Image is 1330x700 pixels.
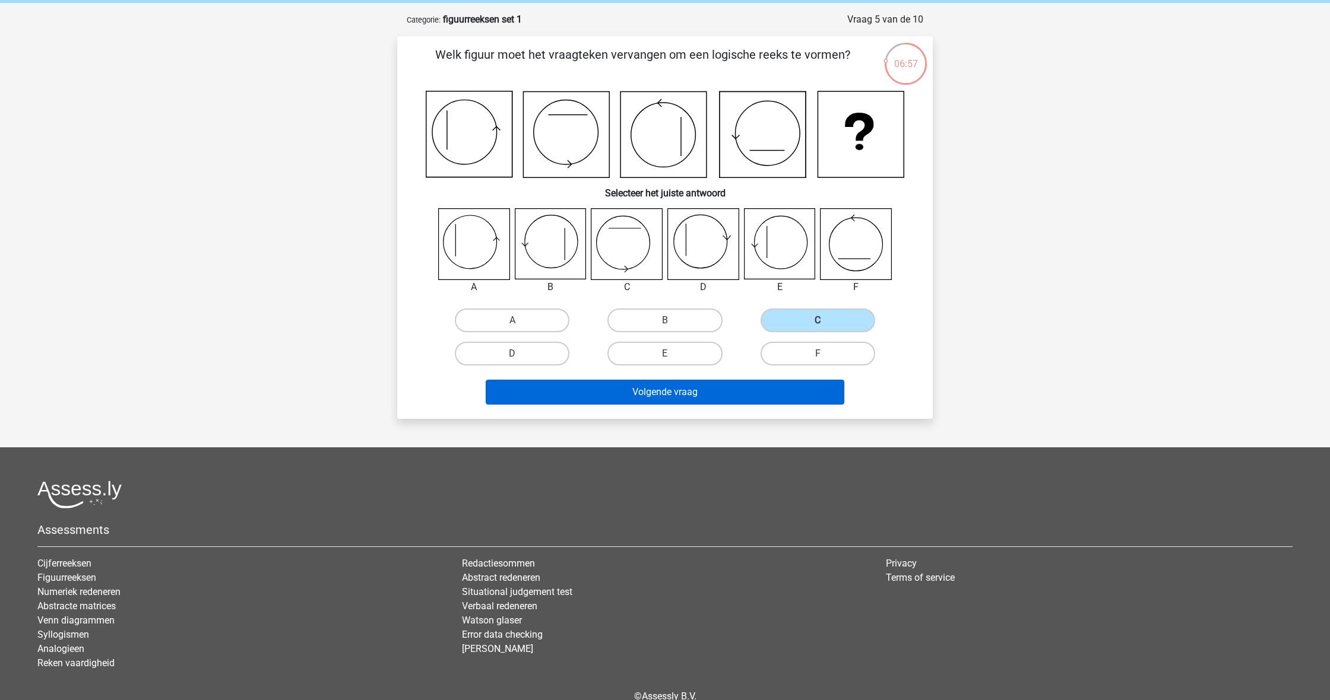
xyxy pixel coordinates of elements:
[37,572,96,583] a: Figuurreeksen
[761,308,875,332] label: C
[407,15,441,24] small: Categorie:
[883,42,928,71] div: 06:57
[847,12,923,27] div: Vraag 5 van de 10
[416,178,914,199] h6: Selecteer het juiste antwoord
[455,308,569,332] label: A
[455,342,569,365] label: D
[37,481,122,508] img: Assessly logo
[37,558,91,569] a: Cijferreeksen
[37,523,1293,537] h5: Assessments
[37,643,84,654] a: Analogieen
[735,280,825,294] div: E
[886,558,917,569] a: Privacy
[658,280,748,294] div: D
[416,46,869,81] p: Welk figuur moet het vraagteken vervangen om een logische reeks te vormen?
[429,280,519,294] div: A
[462,572,540,583] a: Abstract redeneren
[37,586,121,597] a: Numeriek redeneren
[37,600,116,612] a: Abstracte matrices
[811,280,901,294] div: F
[462,615,522,626] a: Watson glaser
[37,629,89,640] a: Syllogismen
[462,600,537,612] a: Verbaal redeneren
[462,629,543,640] a: Error data checking
[761,342,875,365] label: F
[486,380,845,405] button: Volgende vraag
[37,615,115,626] a: Venn diagrammen
[462,558,535,569] a: Redactiesommen
[886,572,955,583] a: Terms of service
[582,280,672,294] div: C
[37,657,115,669] a: Reken vaardigheid
[607,342,722,365] label: E
[607,308,722,332] label: B
[443,14,522,25] strong: figuurreeksen set 1
[462,643,533,654] a: [PERSON_NAME]
[506,280,596,294] div: B
[462,586,572,597] a: Situational judgement test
